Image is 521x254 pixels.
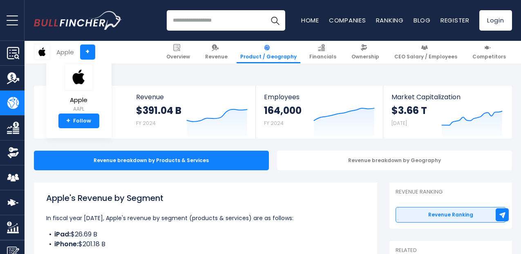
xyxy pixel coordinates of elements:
[34,11,122,30] a: Go to homepage
[54,239,78,249] b: iPhone:
[163,41,194,63] a: Overview
[80,45,95,60] a: +
[348,41,383,63] a: Ownership
[136,93,248,101] span: Revenue
[34,151,269,170] div: Revenue breakdown by Products & Services
[329,16,366,25] a: Companies
[237,41,300,63] a: Product / Geography
[351,53,379,60] span: Ownership
[46,213,365,223] p: In fiscal year [DATE], Apple's revenue by segment (products & services) are as follows:
[469,41,510,63] a: Competitors
[472,53,506,60] span: Competitors
[479,10,512,31] a: Login
[201,41,231,63] a: Revenue
[396,189,506,196] p: Revenue Ranking
[128,86,256,138] a: Revenue $391.04 B FY 2024
[66,117,70,125] strong: +
[414,16,431,25] a: Blog
[54,229,71,239] b: iPad:
[376,16,404,25] a: Ranking
[65,105,93,113] small: AAPL
[34,44,50,60] img: AAPL logo
[391,120,407,127] small: [DATE]
[7,147,19,159] img: Ownership
[64,63,94,114] a: Apple AAPL
[391,41,461,63] a: CEO Salary / Employees
[264,104,302,117] strong: 164,000
[391,104,427,117] strong: $3.66 T
[396,247,506,254] p: Related
[391,93,503,101] span: Market Capitalization
[34,11,122,30] img: Bullfincher logo
[240,53,297,60] span: Product / Geography
[256,86,383,138] a: Employees 164,000 FY 2024
[301,16,319,25] a: Home
[56,47,74,57] div: Apple
[46,239,365,249] li: $201.18 B
[205,53,228,60] span: Revenue
[265,10,285,31] button: Search
[394,53,457,60] span: CEO Salary / Employees
[65,63,93,91] img: AAPL logo
[136,120,156,127] small: FY 2024
[396,207,506,223] a: Revenue Ranking
[46,229,365,239] li: $26.69 B
[309,53,336,60] span: Financials
[441,16,470,25] a: Register
[58,114,99,128] a: +Follow
[65,97,93,104] span: Apple
[46,192,365,204] h1: Apple's Revenue by Segment
[277,151,512,170] div: Revenue breakdown by Geography
[166,53,190,60] span: Overview
[136,104,181,117] strong: $391.04 B
[306,41,340,63] a: Financials
[264,120,284,127] small: FY 2024
[383,86,511,138] a: Market Capitalization $3.66 T [DATE]
[264,93,375,101] span: Employees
